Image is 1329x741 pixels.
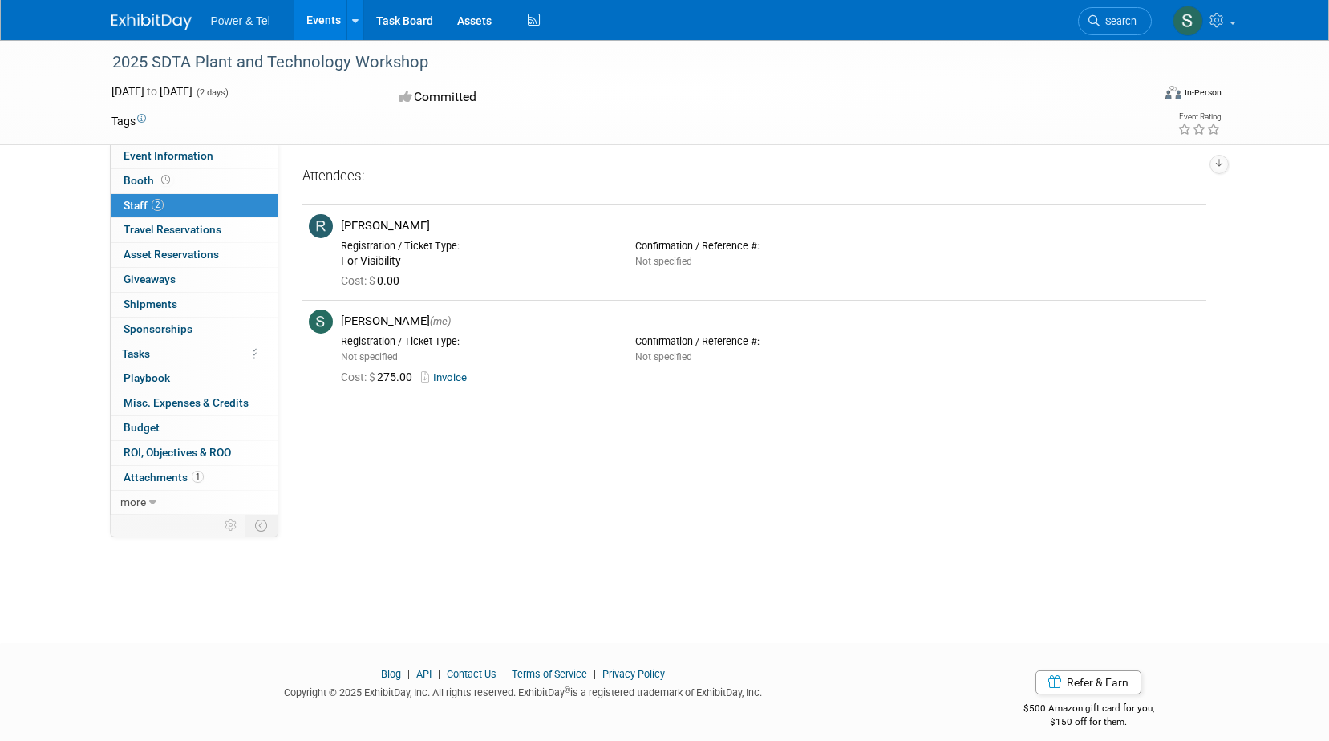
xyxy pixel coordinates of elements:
[120,496,146,508] span: more
[341,274,377,287] span: Cost: $
[124,446,231,459] span: ROI, Objectives & ROO
[309,214,333,238] img: R.jpg
[111,144,278,168] a: Event Information
[635,335,906,348] div: Confirmation / Reference #:
[124,396,249,409] span: Misc. Expenses & Credits
[395,83,749,111] div: Committed
[111,491,278,515] a: more
[111,218,278,242] a: Travel Reservations
[111,466,278,490] a: Attachments1
[111,243,278,267] a: Asset Reservations
[111,194,278,218] a: Staff2
[1035,670,1141,694] a: Refer & Earn
[111,293,278,317] a: Shipments
[111,391,278,415] a: Misc. Expenses & Credits
[1173,6,1203,36] img: Scott Perkins
[111,366,278,391] a: Playbook
[107,48,1128,77] div: 2025 SDTA Plant and Technology Workshop
[1078,7,1152,35] a: Search
[192,471,204,483] span: 1
[1177,113,1221,121] div: Event Rating
[416,668,432,680] a: API
[1057,83,1222,107] div: Event Format
[111,85,192,98] span: [DATE] [DATE]
[111,682,936,700] div: Copyright © 2025 ExhibitDay, Inc. All rights reserved. ExhibitDay is a registered trademark of Ex...
[302,167,1206,188] div: Attendees:
[111,342,278,366] a: Tasks
[111,416,278,440] a: Budget
[959,715,1218,729] div: $150 off for them.
[124,371,170,384] span: Playbook
[341,351,398,362] span: Not specified
[635,256,692,267] span: Not specified
[1184,87,1222,99] div: In-Person
[341,370,377,383] span: Cost: $
[959,691,1218,728] div: $500 Amazon gift card for you,
[124,273,176,285] span: Giveaways
[111,318,278,342] a: Sponsorships
[635,351,692,362] span: Not specified
[124,322,192,335] span: Sponsorships
[1165,86,1181,99] img: Format-Inperson.png
[158,174,173,186] span: Booth not reserved yet
[403,668,414,680] span: |
[341,218,1200,233] div: [PERSON_NAME]
[590,668,600,680] span: |
[430,315,451,327] span: (me)
[195,87,229,98] span: (2 days)
[111,169,278,193] a: Booth
[434,668,444,680] span: |
[309,310,333,334] img: S.jpg
[565,686,570,694] sup: ®
[211,14,270,27] span: Power & Tel
[1100,15,1137,27] span: Search
[245,515,278,536] td: Toggle Event Tabs
[341,314,1200,329] div: [PERSON_NAME]
[124,174,173,187] span: Booth
[341,335,611,348] div: Registration / Ticket Type:
[144,85,160,98] span: to
[124,471,204,484] span: Attachments
[421,371,473,383] a: Invoice
[122,347,150,360] span: Tasks
[111,441,278,465] a: ROI, Objectives & ROO
[512,668,587,680] a: Terms of Service
[635,240,906,253] div: Confirmation / Reference #:
[111,113,146,129] td: Tags
[602,668,665,680] a: Privacy Policy
[111,268,278,292] a: Giveaways
[152,199,164,211] span: 2
[499,668,509,680] span: |
[217,515,245,536] td: Personalize Event Tab Strip
[341,240,611,253] div: Registration / Ticket Type:
[381,668,401,680] a: Blog
[124,248,219,261] span: Asset Reservations
[447,668,496,680] a: Contact Us
[341,370,419,383] span: 275.00
[124,421,160,434] span: Budget
[124,223,221,236] span: Travel Reservations
[124,199,164,212] span: Staff
[111,14,192,30] img: ExhibitDay
[341,254,611,269] div: For Visibility
[124,149,213,162] span: Event Information
[124,298,177,310] span: Shipments
[341,274,406,287] span: 0.00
